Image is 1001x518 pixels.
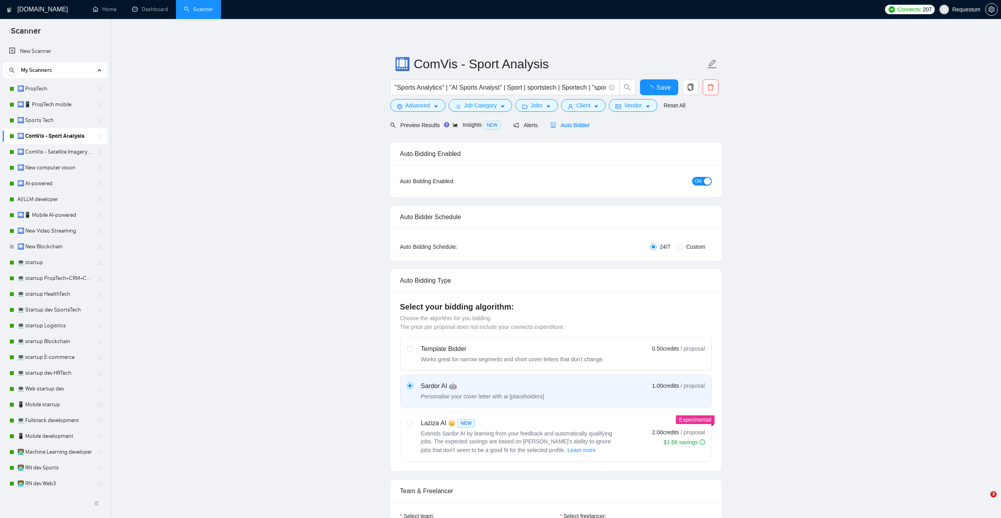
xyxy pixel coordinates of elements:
span: holder [97,323,103,329]
div: Personalise your cover letter with ai [placeholders] [421,392,544,400]
span: search [390,122,396,128]
span: / proposal [681,382,705,390]
span: user [941,7,947,12]
span: loading [647,85,657,92]
div: Template Bidder [421,344,604,354]
span: Alerts [513,122,538,128]
div: Works great for narrow segments and short cover letters that don't change. [421,355,604,363]
span: holder [97,196,103,203]
span: Auto Bidder [550,122,589,128]
span: holder [97,465,103,471]
span: holder [97,354,103,360]
span: Insights [453,122,501,128]
span: notification [513,122,519,128]
button: copy [683,79,698,95]
span: NEW [457,419,475,428]
span: Job Category [464,101,497,110]
a: 👨‍💻 Machine Learning developer [17,444,92,460]
button: search [619,79,635,95]
span: search [620,84,635,91]
span: Advanced [406,101,430,110]
a: 👨‍💻 RN dev Sports [17,460,92,476]
a: 💻 startup Blockchain [17,334,92,349]
span: double-left [94,499,102,507]
a: 🛄 ComVis - Satellite Imagery Analysis [17,144,92,160]
span: Save [657,83,671,92]
span: holder [97,228,103,234]
a: 💻 startup dev HRTech [17,365,92,381]
button: delete [703,79,718,95]
span: holder [97,244,103,250]
span: info-circle [609,85,614,90]
div: Sardor AI 🤖 [421,381,544,391]
span: holder [97,149,103,155]
span: search [6,68,18,73]
span: holder [97,275,103,282]
a: 💻 startup E-commerce [17,349,92,365]
span: holder [97,165,103,171]
span: holder [97,417,103,424]
span: holder [97,117,103,124]
span: holder [97,480,103,487]
div: Auto Bidding Enabled [400,143,712,165]
a: 👨‍💻 RN dev Web3 [17,476,92,492]
div: Auto Bidding Enabled: [400,177,504,186]
span: caret-down [546,103,551,109]
span: user [568,103,573,109]
h4: Select your bidding algorithm: [400,301,712,312]
input: Search Freelance Jobs... [395,83,606,92]
span: caret-down [500,103,505,109]
span: idcard [616,103,621,109]
span: / proposal [681,345,705,353]
span: robot [550,122,556,128]
a: 🛄📱 Mobile AI-powered [17,207,92,223]
span: holder [97,259,103,266]
span: delete [703,84,718,91]
span: 207 [923,5,932,14]
span: info-circle [700,439,705,445]
span: 24/7 [657,242,674,251]
a: 🛄 AI-powered [17,176,92,191]
span: holder [97,291,103,297]
a: 📱 Mobile development [17,428,92,444]
span: bars [455,103,461,109]
a: 🛄 ComVis - Sport Analysis [17,128,92,144]
button: folderJobscaret-down [515,99,558,112]
a: 🛄 New computer vision [17,160,92,176]
span: Choose the algorithm for you bidding. The price per proposal does not include your connects expen... [400,315,565,330]
span: / proposal [681,428,705,436]
span: Custom [683,242,708,251]
span: Experimental [679,417,711,423]
button: settingAdvancedcaret-down [390,99,445,112]
button: Save [640,79,678,95]
a: searchScanner [184,6,213,13]
span: holder [97,307,103,313]
span: holder [97,101,103,108]
button: Laziza AI NEWExtends Sardor AI by learning from your feedback and automatically qualifying jobs. ... [567,445,596,455]
span: caret-down [593,103,599,109]
span: setting [397,103,402,109]
span: My Scanners [21,62,52,78]
span: Jobs [531,101,543,110]
img: upwork-logo.png [889,6,895,13]
img: logo [7,4,12,16]
button: search [6,64,18,77]
span: holder [97,86,103,92]
a: setting [985,6,998,13]
span: Client [576,101,591,110]
div: Team & Freelancer [400,480,712,502]
div: $1.68 savings [664,438,705,446]
span: Vendor [624,101,642,110]
a: 💻 Startup dev SportsTech [17,302,92,318]
input: Scanner name... [395,54,705,74]
a: 💻 startup [17,255,92,270]
button: barsJob Categorycaret-down [449,99,512,112]
span: copy [683,84,698,91]
a: 🛄📱 PropTech mobile [17,97,92,113]
span: holder [97,370,103,376]
a: homeHome [93,6,116,13]
a: AI/LLM developer [17,191,92,207]
span: 2.00 credits [652,428,679,437]
a: 💻 startup Logistics [17,318,92,334]
a: 🛄 Sports Tech [17,113,92,128]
